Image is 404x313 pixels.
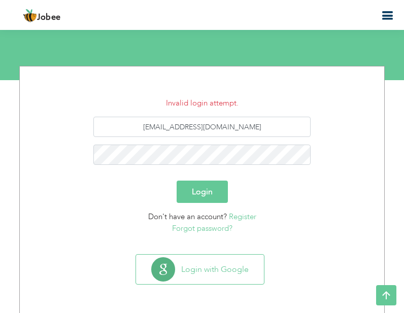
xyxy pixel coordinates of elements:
[37,14,61,22] span: Jobee
[23,9,61,23] a: Jobee
[177,181,228,203] button: Login
[136,255,264,284] button: Login with Google
[229,212,256,222] a: Register
[27,97,377,109] li: Invalid login attempt.
[172,223,232,233] a: Forgot password?
[23,9,37,23] img: jobee.io
[148,212,227,222] span: Don't have an account?
[93,117,311,137] input: Email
